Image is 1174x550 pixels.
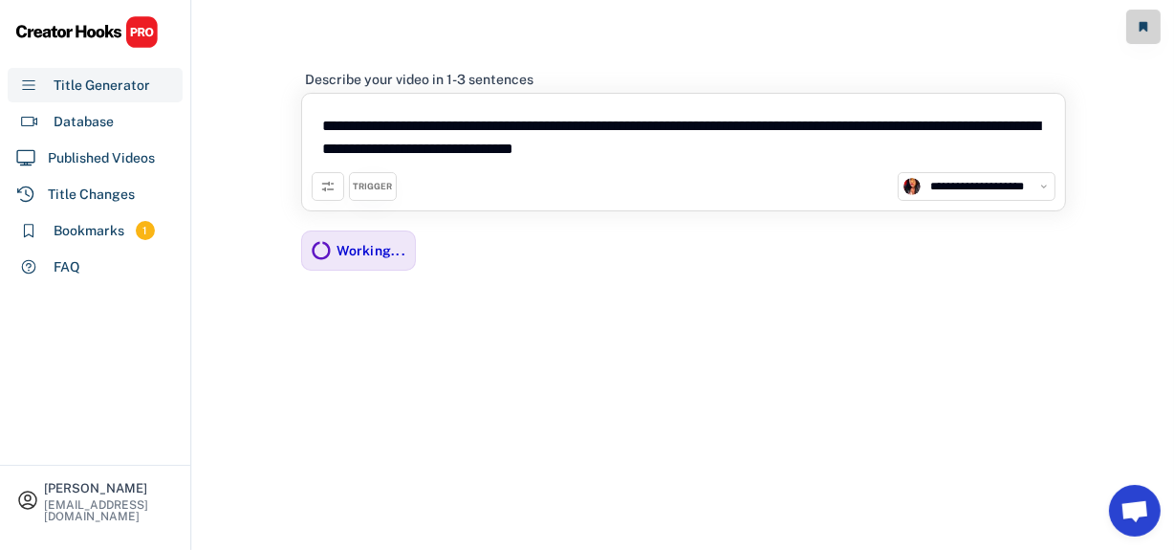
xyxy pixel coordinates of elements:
[1109,485,1161,537] a: Ouvrir le chat
[54,257,80,277] div: FAQ
[15,15,159,49] img: CHPRO%20Logo.svg
[54,112,114,132] div: Database
[136,223,155,239] div: 1
[54,221,124,241] div: Bookmarks
[48,148,155,168] div: Published Videos
[306,71,534,88] div: Describe your video in 1-3 sentences
[903,178,921,195] img: channels4_profile.jpg
[44,499,174,522] div: [EMAIL_ADDRESS][DOMAIN_NAME]
[54,76,150,96] div: Title Generator
[48,185,135,205] div: Title Changes
[353,181,392,193] div: TRIGGER
[337,242,406,259] div: Working...
[44,482,174,495] div: [PERSON_NAME]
